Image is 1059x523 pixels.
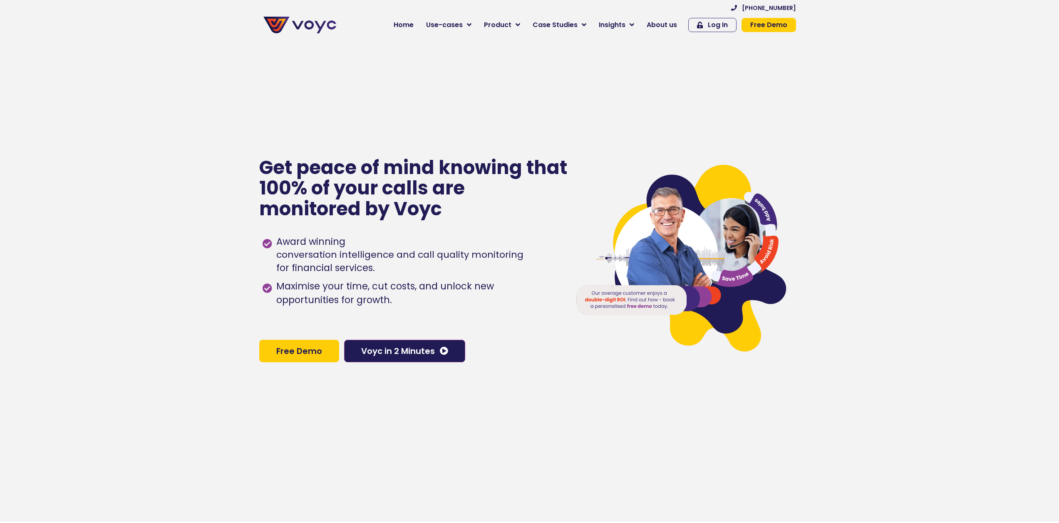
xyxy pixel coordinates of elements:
a: Voyc in 2 Minutes [344,340,465,362]
span: Insights [599,20,625,30]
span: Voyc in 2 Minutes [361,347,435,355]
a: Free Demo [259,340,339,362]
a: Home [387,17,420,33]
a: Product [478,17,526,33]
span: Product [484,20,511,30]
h1: conversation intelligence and call quality monitoring [276,249,523,261]
span: Maximise your time, cut costs, and unlock new opportunities for growth. [274,279,558,308]
span: About us [647,20,677,30]
span: Log In [708,22,728,28]
span: Home [394,20,414,30]
span: [PHONE_NUMBER] [742,5,796,11]
a: Use-cases [420,17,478,33]
span: Use-cases [426,20,463,30]
span: Free Demo [276,347,322,355]
a: [PHONE_NUMBER] [731,5,796,11]
img: voyc-full-logo [263,17,336,33]
span: Award winning for financial services. [274,235,523,275]
p: Get peace of mind knowing that 100% of your calls are monitored by Voyc [259,157,568,219]
a: Log In [688,18,737,32]
a: Insights [593,17,640,33]
a: About us [640,17,683,33]
span: Case Studies [533,20,578,30]
a: Free Demo [742,18,796,32]
a: Case Studies [526,17,593,33]
span: Free Demo [750,22,787,28]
